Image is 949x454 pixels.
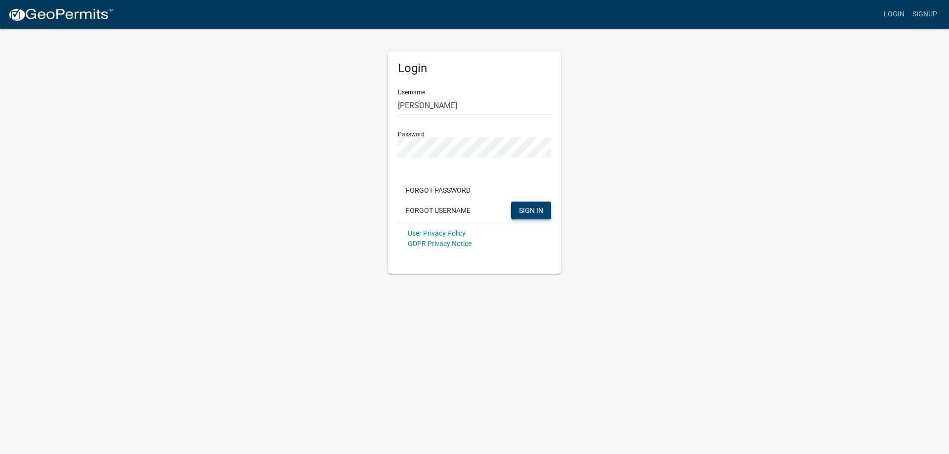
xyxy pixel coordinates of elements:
[408,240,472,248] a: GDPR Privacy Notice
[398,61,551,76] h5: Login
[519,206,543,214] span: SIGN IN
[398,202,478,219] button: Forgot Username
[880,5,908,24] a: Login
[908,5,941,24] a: Signup
[511,202,551,219] button: SIGN IN
[408,229,466,237] a: User Privacy Policy
[398,181,478,199] button: Forgot Password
